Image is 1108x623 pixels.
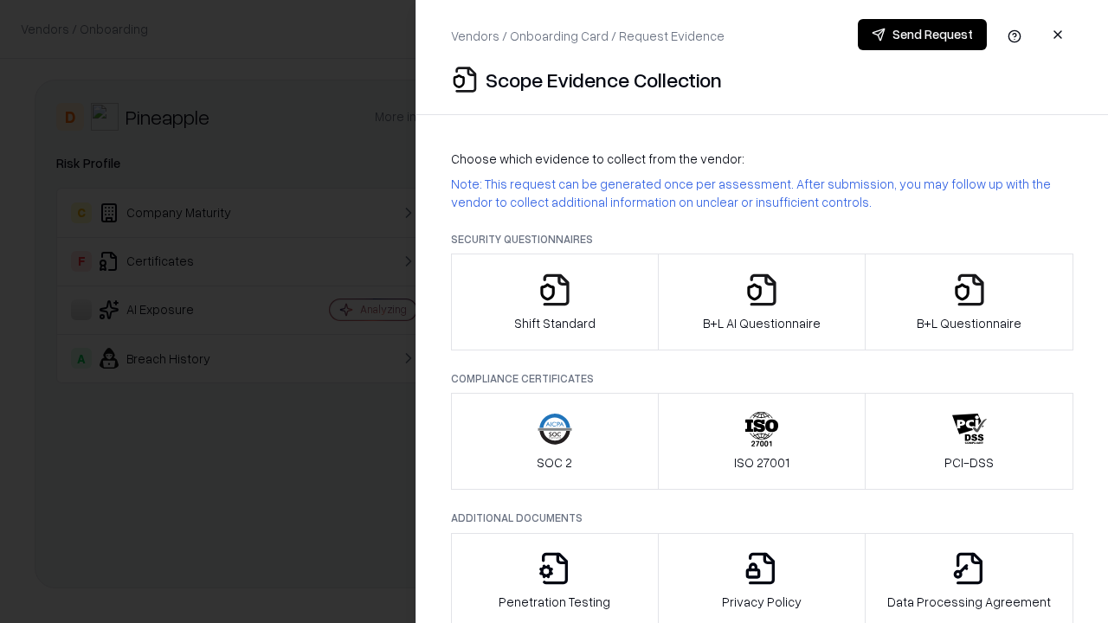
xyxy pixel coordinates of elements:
p: Penetration Testing [499,593,610,611]
button: ISO 27001 [658,393,866,490]
p: Additional Documents [451,511,1073,525]
p: B+L AI Questionnaire [703,314,821,332]
p: Note: This request can be generated once per assessment. After submission, you may follow up with... [451,175,1073,211]
p: ISO 27001 [734,453,789,472]
button: B+L Questionnaire [865,254,1073,350]
p: Privacy Policy [722,593,802,611]
button: B+L AI Questionnaire [658,254,866,350]
button: Send Request [858,19,987,50]
p: Security Questionnaires [451,232,1073,247]
p: Compliance Certificates [451,371,1073,386]
button: PCI-DSS [865,393,1073,490]
p: SOC 2 [537,453,572,472]
p: Vendors / Onboarding Card / Request Evidence [451,27,725,45]
p: Shift Standard [514,314,596,332]
p: Data Processing Agreement [887,593,1051,611]
button: Shift Standard [451,254,659,350]
p: B+L Questionnaire [917,314,1021,332]
p: Choose which evidence to collect from the vendor: [451,150,1073,168]
button: SOC 2 [451,393,659,490]
p: Scope Evidence Collection [486,66,722,93]
p: PCI-DSS [944,453,994,472]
